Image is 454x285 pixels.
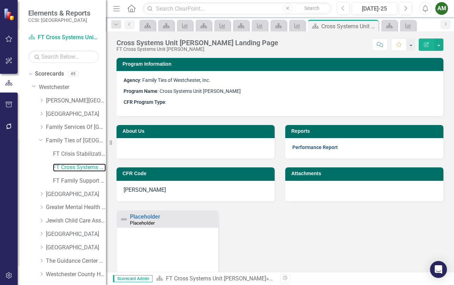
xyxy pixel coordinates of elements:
a: Family Ties of [GEOGRAPHIC_DATA], Inc. [46,137,106,145]
span: : Family Ties of Westchester, Inc. [124,77,210,83]
img: ClearPoint Strategy [4,8,16,20]
a: Scorecards [35,70,64,78]
a: Performance Report [292,144,338,150]
input: Search Below... [28,51,99,63]
a: FT Cross Systems Unit [PERSON_NAME] [166,275,266,282]
h3: CFR Code [123,171,271,176]
small: CCSI: [GEOGRAPHIC_DATA] [28,17,90,23]
a: [GEOGRAPHIC_DATA] [46,190,106,198]
h3: About Us [123,129,271,134]
div: Cross Systems Unit [PERSON_NAME] Landing Page [321,22,377,31]
a: Placeholder [130,213,160,220]
a: [PERSON_NAME][GEOGRAPHIC_DATA] [46,97,106,105]
a: [GEOGRAPHIC_DATA] [46,230,106,238]
div: Cross Systems Unit [PERSON_NAME] Landing Page [117,39,278,47]
a: FT Crisis Stabilization [53,150,106,158]
span: [PERSON_NAME] [124,186,166,193]
a: The Guidance Center of [GEOGRAPHIC_DATA] [46,257,106,265]
a: FT Cross Systems Unit [PERSON_NAME] [53,164,106,172]
a: Family Services Of [GEOGRAPHIC_DATA], Inc. [46,123,106,131]
small: Placeholder [130,220,155,226]
div: FT Cross Systems Unit [PERSON_NAME] [117,47,278,52]
div: Open Intercom Messenger [430,261,447,278]
button: [DATE]-25 [352,2,397,15]
h3: Reports [291,129,440,134]
input: Search ClearPoint... [143,2,331,15]
a: Westchester County Healthcare Corp [46,271,106,279]
button: Search [294,4,330,13]
span: : [124,99,166,105]
strong: CFR Program Type [124,99,165,105]
span: Elements & Reports [28,9,90,17]
div: 49 [67,71,79,77]
div: » [156,275,275,283]
h3: Attachments [291,171,440,176]
a: Greater Mental Health of [GEOGRAPHIC_DATA] [46,203,106,212]
strong: Agency [124,77,140,83]
a: Westchester [39,83,106,91]
h3: Program Information [123,61,440,67]
span: : Cross Systems Unit [PERSON_NAME] [124,88,241,94]
img: Not Defined [120,215,128,224]
span: Scorecard Admin [113,275,153,282]
a: FT Family Support Services - C &F [53,177,106,185]
div: [DATE]-25 [354,5,395,13]
a: FT Cross Systems Unit [PERSON_NAME] [28,34,99,42]
a: [GEOGRAPHIC_DATA] [46,244,106,252]
a: [GEOGRAPHIC_DATA] [46,110,106,118]
button: AM [435,2,448,15]
span: Search [304,5,319,11]
a: Jewish Child Care Association [46,217,106,225]
strong: Program Name [124,88,157,94]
